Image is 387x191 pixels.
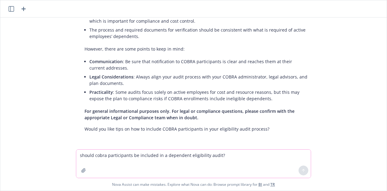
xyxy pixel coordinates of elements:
[85,126,307,132] p: Would you like tips on how to include COBRA participants in your eligibility audit process?
[258,182,262,187] a: BI
[89,59,123,64] span: Communication
[89,57,307,72] li: : Be sure that notification to COBRA participants is clear and reaches them at their current addr...
[89,88,307,103] li: : Some audits focus solely on active employees for cost and resource reasons, but this may expose...
[89,74,133,80] span: Legal Considerations
[89,25,307,41] li: The process and required documents for verification should be consistent with what is required of...
[85,46,307,52] p: However, there are some points to keep in mind:
[270,182,275,187] a: TR
[112,178,275,191] span: Nova Assist can make mistakes. Explore what Nova can do: Browse prompt library for and
[89,10,307,25] li: Including COBRA participants helps ensure that only eligible dependents are maintained on the pla...
[85,108,295,120] span: For general informational purposes only. For legal or compliance questions, please confirm with t...
[89,72,307,88] li: : Always align your audit process with your COBRA administrator, legal advisors, and plan documents.
[89,89,113,95] span: Practicality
